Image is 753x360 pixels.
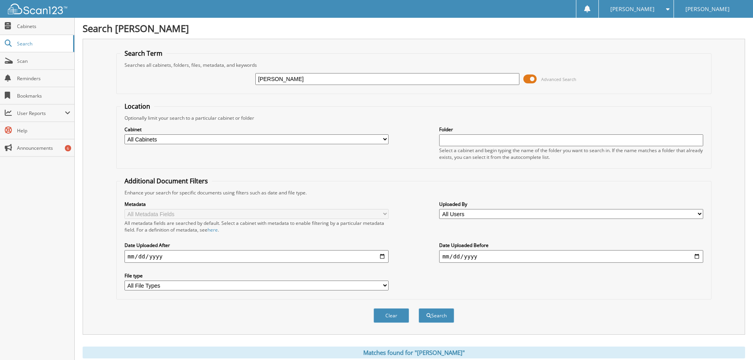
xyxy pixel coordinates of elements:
[83,347,745,358] div: Matches found for "[PERSON_NAME]"
[17,145,70,151] span: Announcements
[374,308,409,323] button: Clear
[208,226,218,233] a: here
[125,220,389,233] div: All metadata fields are searched by default. Select a cabinet with metadata to enable filtering b...
[121,102,154,111] legend: Location
[125,250,389,263] input: start
[125,272,389,279] label: File type
[439,147,703,160] div: Select a cabinet and begin typing the name of the folder you want to search in. If the name match...
[83,22,745,35] h1: Search [PERSON_NAME]
[121,49,166,58] legend: Search Term
[125,242,389,249] label: Date Uploaded After
[17,58,70,64] span: Scan
[17,75,70,82] span: Reminders
[8,4,67,14] img: scan123-logo-white.svg
[685,7,730,11] span: [PERSON_NAME]
[121,62,707,68] div: Searches all cabinets, folders, files, metadata, and keywords
[439,250,703,263] input: end
[439,126,703,133] label: Folder
[17,40,69,47] span: Search
[121,115,707,121] div: Optionally limit your search to a particular cabinet or folder
[439,201,703,207] label: Uploaded By
[17,110,65,117] span: User Reports
[121,177,212,185] legend: Additional Document Filters
[419,308,454,323] button: Search
[541,76,576,82] span: Advanced Search
[610,7,655,11] span: [PERSON_NAME]
[17,92,70,99] span: Bookmarks
[17,127,70,134] span: Help
[17,23,70,30] span: Cabinets
[65,145,71,151] div: 6
[439,242,703,249] label: Date Uploaded Before
[125,201,389,207] label: Metadata
[125,126,389,133] label: Cabinet
[121,189,707,196] div: Enhance your search for specific documents using filters such as date and file type.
